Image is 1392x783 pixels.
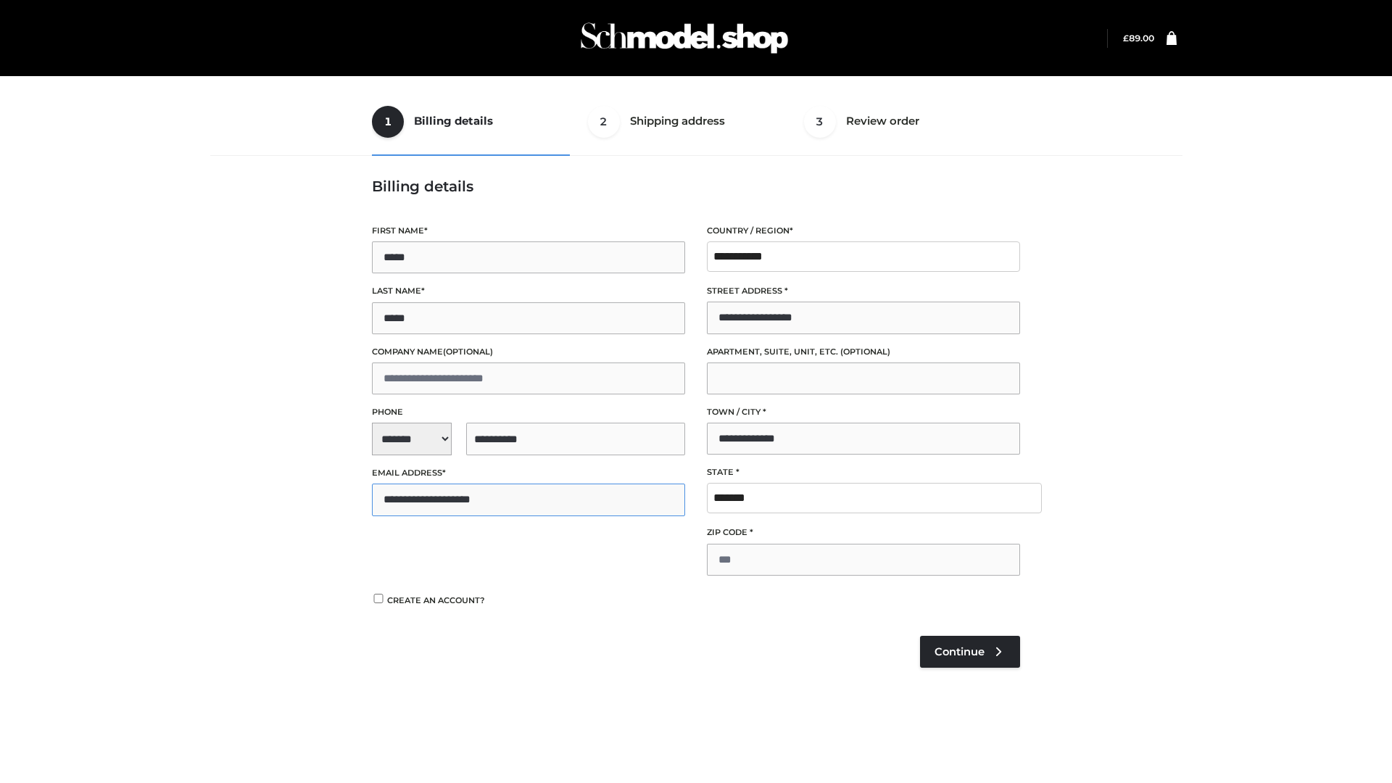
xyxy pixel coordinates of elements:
label: ZIP Code [707,526,1020,539]
img: Schmodel Admin 964 [576,9,793,67]
span: Create an account? [387,595,485,605]
span: Continue [935,645,985,658]
label: Apartment, suite, unit, etc. [707,345,1020,359]
bdi: 89.00 [1123,33,1154,43]
h3: Billing details [372,178,1020,195]
span: £ [1123,33,1129,43]
span: (optional) [840,347,890,357]
label: First name [372,224,685,238]
label: Email address [372,466,685,480]
span: (optional) [443,347,493,357]
a: £89.00 [1123,33,1154,43]
label: Phone [372,405,685,419]
a: Continue [920,636,1020,668]
label: State [707,465,1020,479]
label: Country / Region [707,224,1020,238]
label: Street address [707,284,1020,298]
label: Last name [372,284,685,298]
label: Town / City [707,405,1020,419]
input: Create an account? [372,594,385,603]
label: Company name [372,345,685,359]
